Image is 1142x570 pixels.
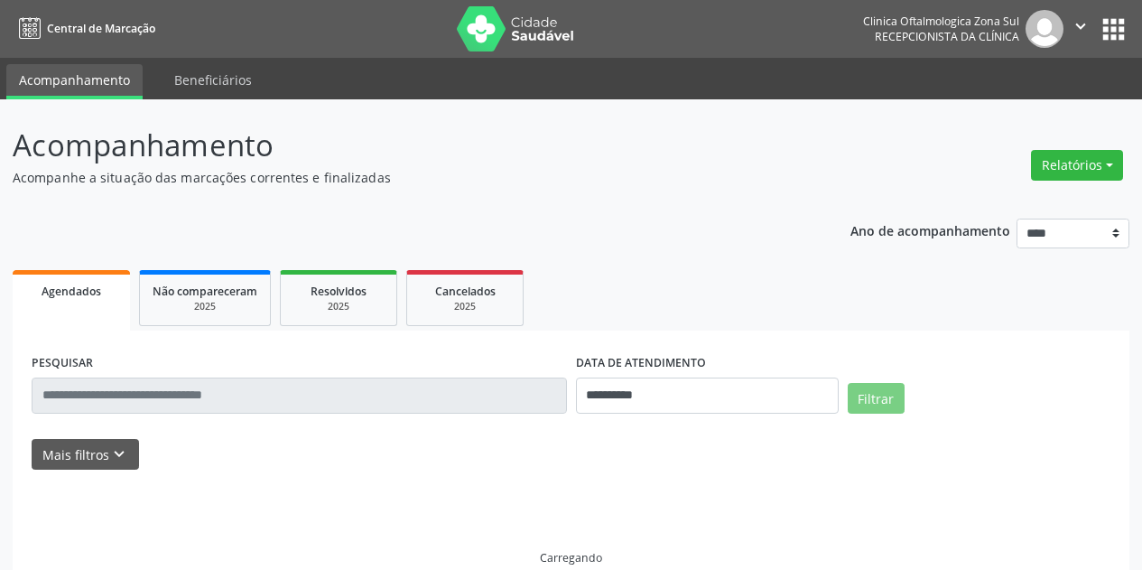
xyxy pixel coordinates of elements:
[435,284,496,299] span: Cancelados
[109,444,129,464] i: keyboard_arrow_down
[293,300,384,313] div: 2025
[1031,150,1123,181] button: Relatórios
[1071,16,1091,36] i: 
[42,284,101,299] span: Agendados
[311,284,367,299] span: Resolvidos
[6,64,143,99] a: Acompanhamento
[540,550,602,565] div: Carregando
[32,350,93,378] label: PESQUISAR
[875,29,1019,44] span: Recepcionista da clínica
[576,350,706,378] label: DATA DE ATENDIMENTO
[13,168,794,187] p: Acompanhe a situação das marcações correntes e finalizadas
[1063,10,1098,48] button: 
[153,300,257,313] div: 2025
[13,123,794,168] p: Acompanhamento
[1026,10,1063,48] img: img
[863,14,1019,29] div: Clinica Oftalmologica Zona Sul
[32,439,139,471] button: Mais filtroskeyboard_arrow_down
[47,21,155,36] span: Central de Marcação
[1098,14,1129,45] button: apps
[850,219,1010,241] p: Ano de acompanhamento
[13,14,155,43] a: Central de Marcação
[848,383,905,414] button: Filtrar
[162,64,265,96] a: Beneficiários
[420,300,510,313] div: 2025
[153,284,257,299] span: Não compareceram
